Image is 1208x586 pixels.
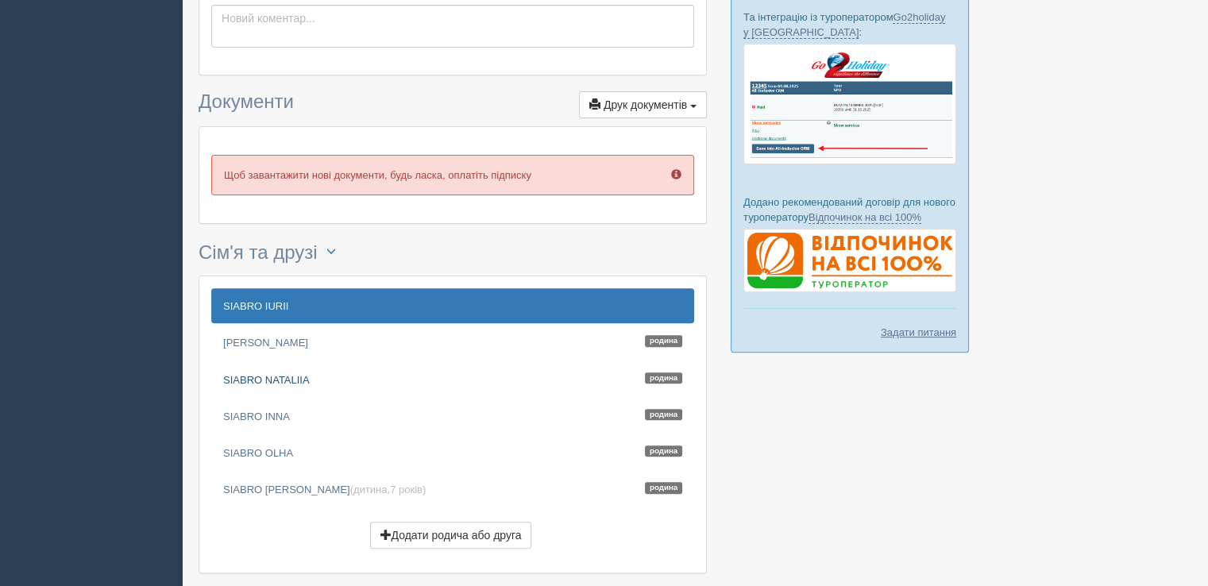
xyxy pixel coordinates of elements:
span: Друк документів [604,98,687,111]
a: SIABRO INNAРодина [211,399,694,434]
a: [PERSON_NAME]Родина [211,325,694,360]
span: Родина [645,445,682,457]
p: Додано рекомендований договір для нового туроператору [743,195,956,225]
button: Додати родича або друга [370,522,532,549]
a: SIABRO IURII [211,288,694,323]
p: Та інтеграцію із туроператором : [743,10,956,40]
span: (дитина, ) [350,484,426,495]
h3: Документи [199,91,707,118]
a: SIABRO OLHAРодина [211,435,694,470]
img: go2holiday-bookings-crm-for-travel-agency.png [743,44,956,164]
img: %D0%B4%D0%BE%D0%B3%D0%BE%D0%B2%D1%96%D1%80-%D0%B2%D1%96%D0%B4%D0%BF%D0%BE%D1%87%D0%B8%D0%BD%D0%BE... [743,229,956,292]
h3: Сім'я та друзі [199,240,707,268]
span: Родина [645,482,682,494]
a: Відпочинок на всі 100% [809,211,921,224]
span: Родина [645,409,682,421]
a: SIABRO NATALIIAРодина [211,362,694,397]
span: Родина [645,372,682,384]
button: Друк документів [579,91,707,118]
span: Родина [645,335,682,347]
a: SIABRO [PERSON_NAME](дитина,7 років) Родина [211,472,694,507]
a: Задати питання [881,325,956,340]
p: Щоб завантажити нові документи, будь ласка, оплатіть підписку [211,155,694,195]
span: 7 років [390,484,423,495]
